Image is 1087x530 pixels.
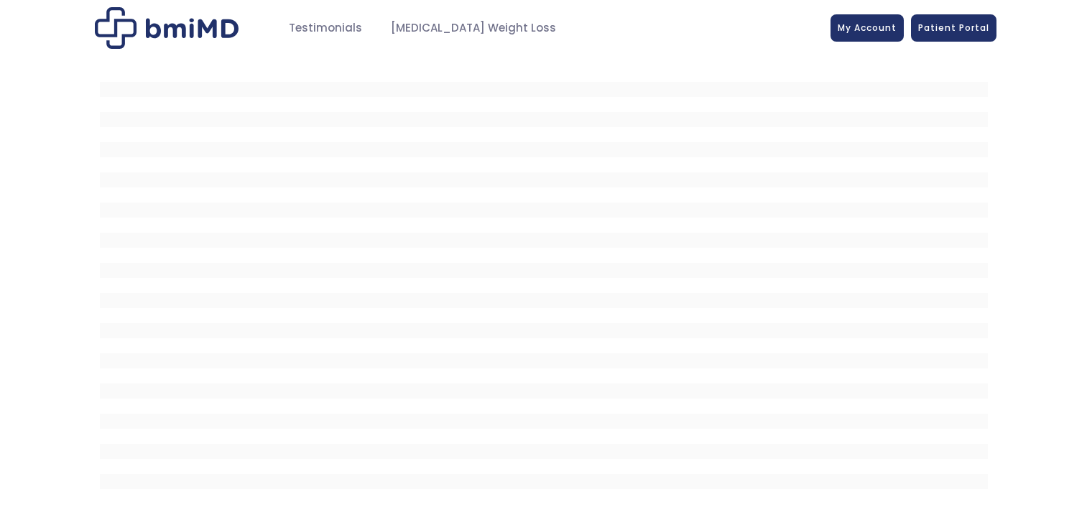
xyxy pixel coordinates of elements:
a: [MEDICAL_DATA] Weight Loss [376,14,570,42]
a: Testimonials [274,14,376,42]
a: My Account [831,14,904,42]
span: Patient Portal [918,22,989,34]
img: Patient Messaging Portal [95,7,239,49]
span: [MEDICAL_DATA] Weight Loss [391,20,556,37]
iframe: MDI Patient Messaging Portal [100,67,988,498]
span: My Account [838,22,897,34]
a: Patient Portal [911,14,996,42]
span: Testimonials [289,20,362,37]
